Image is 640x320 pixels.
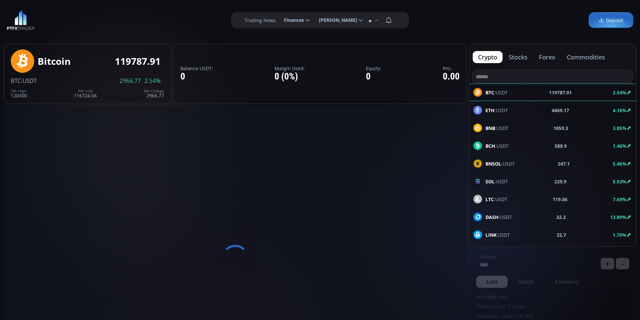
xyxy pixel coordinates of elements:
[613,125,627,131] b: 3.85%
[610,214,627,220] b: 13.89%
[554,178,566,185] b: 229.9
[552,107,569,114] b: 4469.17
[180,72,213,82] div: 0
[485,107,508,114] span: :USDT
[613,232,627,238] b: 1.70%
[74,89,97,93] div: 24h Low
[613,161,627,167] b: 5.46%
[11,89,27,93] div: 24h High
[558,160,570,167] b: 247.1
[38,56,71,66] div: Bitcoin
[555,142,567,149] b: 588.9
[485,214,512,221] span: :USDT
[274,72,305,82] div: 0 (0%)
[366,72,381,82] div: 0
[11,77,21,85] span: BTC
[613,196,627,202] b: 7.69%
[314,13,357,27] span: [PERSON_NAME]
[485,160,515,167] span: :USDT
[557,231,566,238] b: 22.7
[589,12,633,28] a: Deposit
[485,161,501,167] b: BNSOL
[485,214,499,220] b: DASH
[245,17,276,24] label: Trading News
[485,142,509,149] span: :USDT
[274,66,305,71] label: Margin Used:
[613,178,627,185] b: 5.53%
[115,56,161,66] div: 119787.91
[485,196,507,203] span: :USDT
[473,51,503,63] button: crypto
[553,125,568,132] b: 1059.3
[485,125,509,132] span: :USDT
[7,10,35,30] img: LOGO
[503,51,533,63] button: stocks
[561,51,610,63] button: commodities
[74,89,97,98] div: 116724.56
[443,72,460,82] div: 0.00
[143,89,164,98] div: 2966.77
[534,51,561,63] button: forex
[180,66,213,71] label: Balance USDT:
[485,231,510,238] span: :USDT
[143,89,164,93] div: 24h Change
[279,13,304,27] span: Finances
[613,107,627,113] b: 4.16%
[485,178,495,185] b: SOL
[599,17,623,24] span: Deposit
[443,66,460,71] label: PnL:
[485,125,495,131] b: BNB
[485,107,495,113] b: ETH
[553,196,567,203] b: 119.06
[485,178,508,185] span: :USDT
[485,196,494,202] b: LTC
[120,78,141,84] span: 2966.77
[556,214,566,221] b: 32.3
[144,78,161,84] span: 2.54%
[21,77,37,85] span: :USDT
[11,89,27,98] div: 120300
[613,143,627,149] b: 1.46%
[366,66,381,71] label: Equity:
[485,232,497,238] b: LINK
[485,143,495,149] b: BCH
